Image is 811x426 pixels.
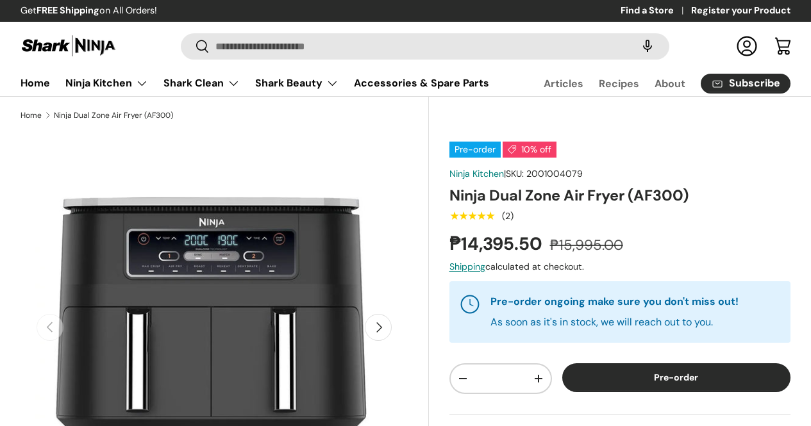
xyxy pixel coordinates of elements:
a: Find a Store [621,4,691,18]
span: SKU: [506,168,524,179]
speech-search-button: Search by voice [627,32,668,60]
span: 2001004079 [526,168,583,179]
span: 10% off [503,142,556,158]
a: Ninja Kitchen [449,168,504,179]
h1: Ninja Dual Zone Air Fryer (AF300) [449,186,790,205]
a: Ninja Dual Zone Air Fryer (AF300) [54,111,173,119]
img: Shark Ninja Philippines [21,33,117,58]
a: Ninja Kitchen [65,70,148,96]
a: Shipping [449,261,485,272]
div: calculated at checkout. [449,260,790,274]
div: (2) [502,211,514,221]
nav: Primary [21,70,489,96]
span: ★★★★★ [449,209,495,222]
a: Subscribe [701,74,790,94]
span: Pre-order [449,142,501,158]
button: Pre-order [562,363,790,392]
nav: Breadcrumbs [21,110,429,121]
a: Accessories & Spare Parts [354,70,489,95]
summary: Shark Beauty [247,70,346,96]
p: As soon as it's in stock, we will reach out to you. [490,315,739,330]
a: Home [21,111,42,119]
summary: Shark Clean [156,70,247,96]
a: Register your Product [691,4,790,18]
a: Articles [544,71,583,96]
s: ₱15,995.00 [550,236,623,254]
div: 5.0 out of 5.0 stars [449,210,495,222]
nav: Secondary [513,70,790,96]
a: Home [21,70,50,95]
p: Get on All Orders! [21,4,157,18]
span: | [504,168,583,179]
strong: Pre-order ongoing make sure you don't miss out! [490,295,739,308]
a: Shark Clean [163,70,240,96]
strong: ₱14,395.50 [449,232,546,256]
a: Recipes [599,71,639,96]
span: Subscribe [729,78,780,88]
summary: Ninja Kitchen [58,70,156,96]
a: About [655,71,685,96]
strong: FREE Shipping [37,4,99,16]
a: Shark Beauty [255,70,339,96]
